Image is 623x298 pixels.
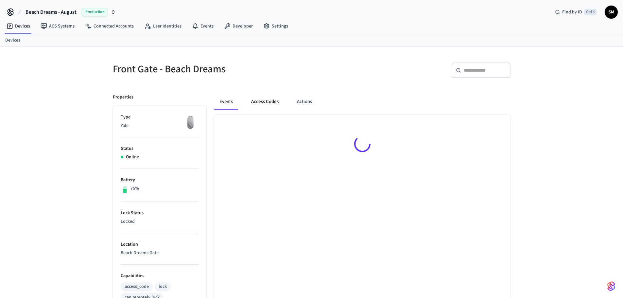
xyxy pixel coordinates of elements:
p: Location [121,241,199,248]
p: Online [126,154,139,161]
div: lock [159,283,167,290]
span: Ctrl K [584,9,597,15]
div: ant example [214,94,511,110]
span: Production [82,8,108,16]
p: Lock Status [121,210,199,217]
button: SM [605,6,618,19]
img: SeamLogoGradient.69752ec5.svg [607,281,615,291]
span: Find by ID [562,9,582,15]
h5: Front Gate - Beach Dreams [113,62,308,76]
button: Events [214,94,238,110]
button: Actions [292,94,317,110]
p: Battery [121,177,199,184]
a: ACS Systems [35,20,80,32]
img: August Wifi Smart Lock 3rd Gen, Silver, Front [182,114,199,130]
div: access_code [125,283,149,290]
button: Access Codes [246,94,284,110]
p: Yale [121,122,199,129]
span: SM [605,6,617,18]
span: Beach Dreams - August [26,8,77,16]
p: Capabilities [121,272,199,279]
p: Type [121,114,199,121]
a: Events [187,20,219,32]
a: Developer [219,20,258,32]
a: Settings [258,20,293,32]
div: Find by IDCtrl K [550,6,602,18]
a: Devices [1,20,35,32]
p: Beach Dreams Gate [121,250,199,256]
p: Status [121,145,199,152]
p: Properties [113,94,133,101]
a: Connected Accounts [80,20,139,32]
a: Devices [5,37,20,44]
a: User Identities [139,20,187,32]
p: Locked [121,218,199,225]
p: 75% [130,185,139,192]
